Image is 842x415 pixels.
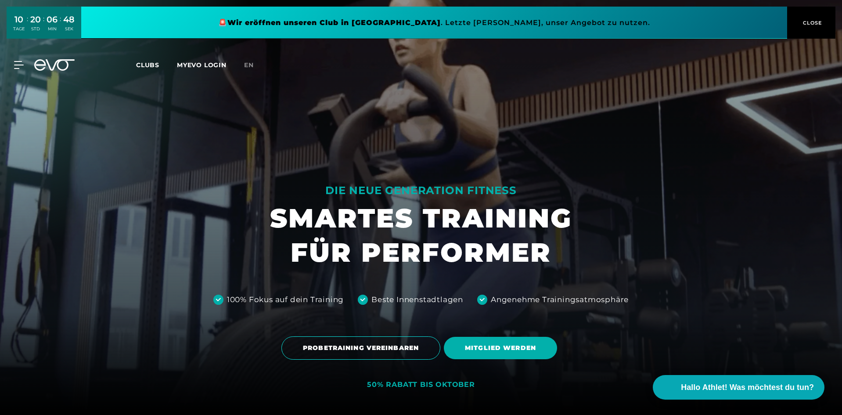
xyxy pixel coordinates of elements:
[177,61,227,69] a: MYEVO LOGIN
[13,26,25,32] div: TAGE
[63,26,75,32] div: SEK
[47,13,58,26] div: 06
[136,61,159,69] span: Clubs
[281,330,444,366] a: PROBETRAINING VEREINBAREN
[270,201,572,270] h1: SMARTES TRAINING FÜR PERFORMER
[30,26,41,32] div: STD
[444,330,561,366] a: MITGLIED WERDEN
[465,343,536,353] span: MITGLIED WERDEN
[136,61,177,69] a: Clubs
[27,14,28,37] div: :
[787,7,835,39] button: CLOSE
[367,380,475,390] div: 50% RABATT BIS OKTOBER
[653,375,824,400] button: Hallo Athlet! Was möchtest du tun?
[63,13,75,26] div: 48
[244,61,254,69] span: en
[47,26,58,32] div: MIN
[13,13,25,26] div: 10
[60,14,61,37] div: :
[227,294,344,306] div: 100% Fokus auf dein Training
[801,19,822,27] span: CLOSE
[43,14,44,37] div: :
[303,343,419,353] span: PROBETRAINING VEREINBAREN
[270,184,572,198] div: DIE NEUE GENERATION FITNESS
[491,294,629,306] div: Angenehme Trainingsatmosphäre
[244,60,264,70] a: en
[681,382,814,393] span: Hallo Athlet! Was möchtest du tun?
[371,294,463,306] div: Beste Innenstadtlagen
[30,13,41,26] div: 20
